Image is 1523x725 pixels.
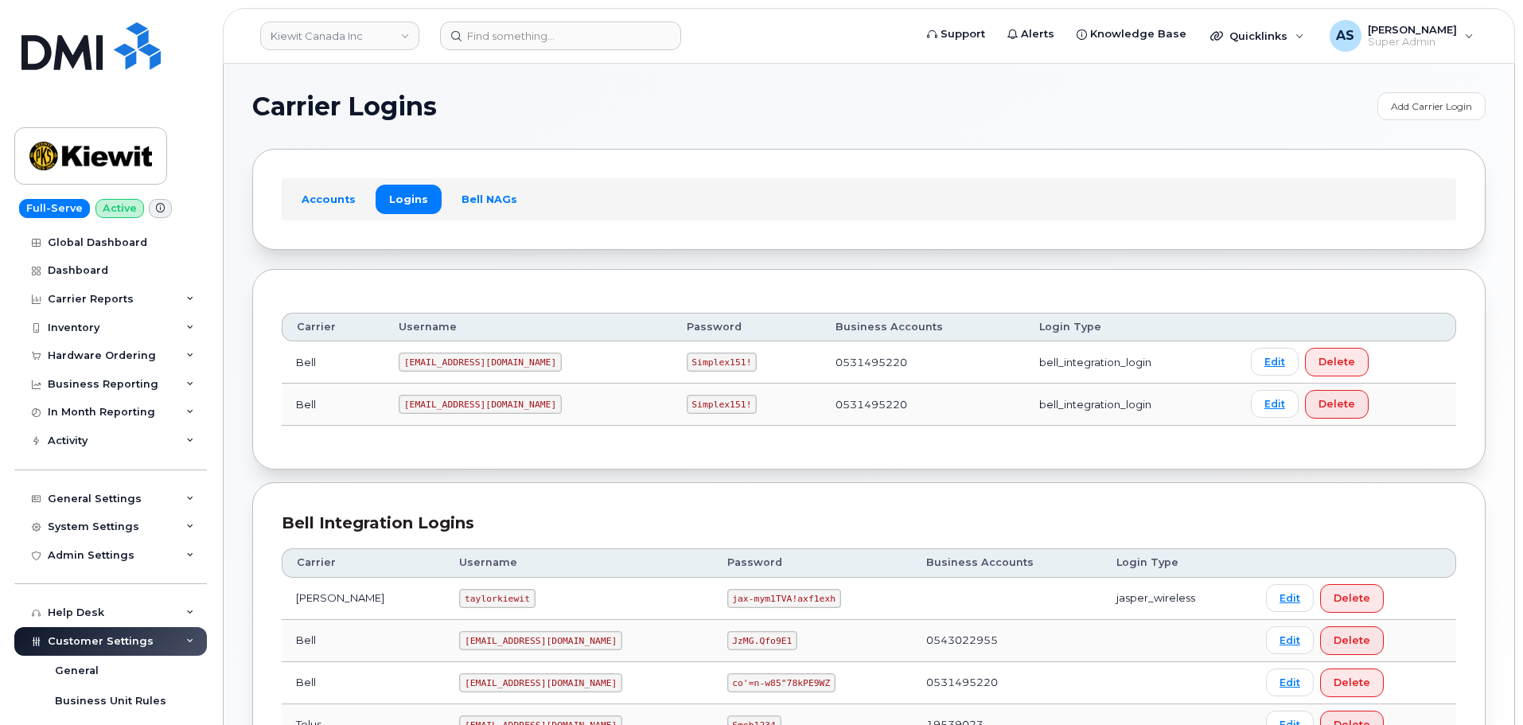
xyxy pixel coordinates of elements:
[282,578,445,620] td: [PERSON_NAME]
[282,313,384,341] th: Carrier
[1319,354,1355,369] span: Delete
[445,548,712,577] th: Username
[912,620,1102,662] td: 0543022955
[687,395,758,414] code: Simplex151!
[282,548,445,577] th: Carrier
[384,313,672,341] th: Username
[399,395,562,414] code: [EMAIL_ADDRESS][DOMAIN_NAME]
[1025,313,1237,341] th: Login Type
[282,662,445,704] td: Bell
[1305,348,1369,376] button: Delete
[727,589,841,608] code: jax-mym1TVA!axf1exh
[1305,390,1369,419] button: Delete
[821,313,1026,341] th: Business Accounts
[1320,626,1384,655] button: Delete
[1251,390,1299,418] a: Edit
[727,631,798,650] code: JzMG.Qfo9E1
[1377,92,1486,120] a: Add Carrier Login
[1266,668,1314,696] a: Edit
[282,620,445,662] td: Bell
[1266,626,1314,654] a: Edit
[376,185,442,213] a: Logins
[1102,578,1252,620] td: jasper_wireless
[821,341,1026,384] td: 0531495220
[912,548,1102,577] th: Business Accounts
[672,313,821,341] th: Password
[1025,384,1237,426] td: bell_integration_login
[1025,341,1237,384] td: bell_integration_login
[282,512,1456,535] div: Bell Integration Logins
[1334,591,1370,606] span: Delete
[282,384,384,426] td: Bell
[727,673,836,692] code: co'=n-w85"78kPE9WZ
[252,95,437,119] span: Carrier Logins
[1319,396,1355,411] span: Delete
[1320,668,1384,697] button: Delete
[821,384,1026,426] td: 0531495220
[1251,348,1299,376] a: Edit
[459,589,535,608] code: taylorkiewit
[687,353,758,372] code: Simplex151!
[459,631,622,650] code: [EMAIL_ADDRESS][DOMAIN_NAME]
[912,662,1102,704] td: 0531495220
[282,341,384,384] td: Bell
[1334,675,1370,690] span: Delete
[448,185,531,213] a: Bell NAGs
[1266,584,1314,612] a: Edit
[1334,633,1370,648] span: Delete
[1320,584,1384,613] button: Delete
[459,673,622,692] code: [EMAIL_ADDRESS][DOMAIN_NAME]
[1102,548,1252,577] th: Login Type
[713,548,912,577] th: Password
[288,185,369,213] a: Accounts
[399,353,562,372] code: [EMAIL_ADDRESS][DOMAIN_NAME]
